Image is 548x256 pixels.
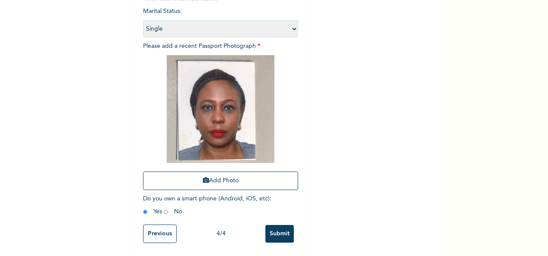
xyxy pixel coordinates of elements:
span: Do you own a smart-phone (Android, iOS, etc) : Yes No [143,196,271,215]
span: Marital Status : [143,8,298,32]
div: 4 / 4 [177,229,265,238]
span: Please add a recent Passport Photograph [143,43,298,194]
img: Crop [167,55,274,163]
input: Previous [143,225,177,243]
button: Add Photo [143,172,298,190]
input: Submit [265,225,294,243]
